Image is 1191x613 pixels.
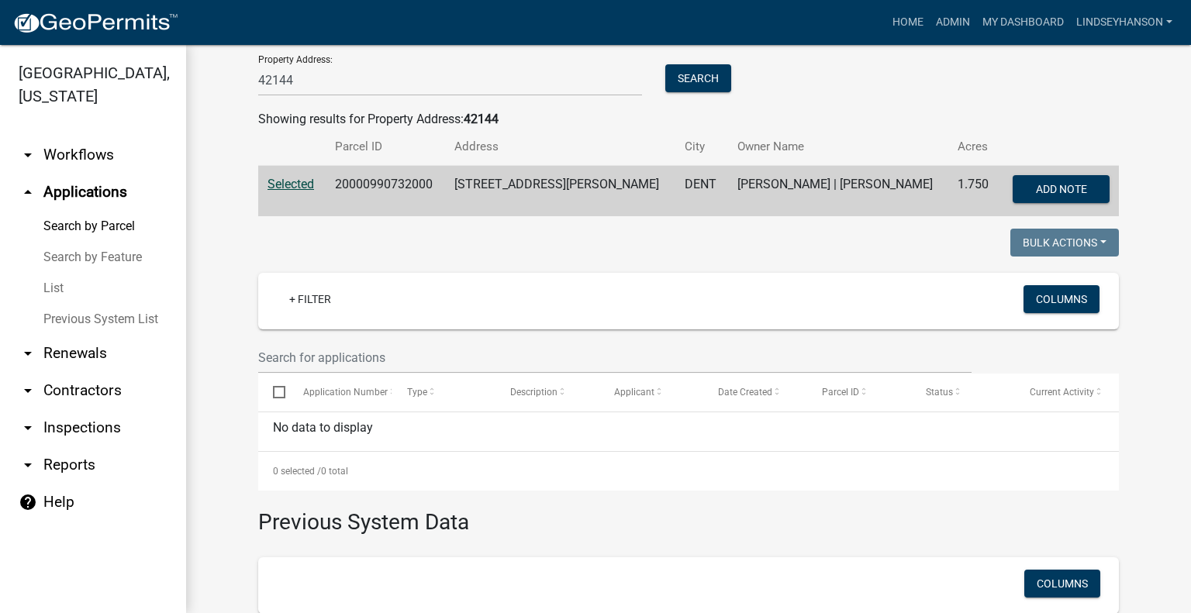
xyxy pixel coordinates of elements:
a: Lindseyhanson [1070,8,1179,37]
a: Admin [930,8,976,37]
span: Applicant [614,387,654,398]
input: Search for applications [258,342,972,374]
i: arrow_drop_down [19,381,37,400]
datatable-header-cell: Application Number [288,374,392,411]
datatable-header-cell: Current Activity [1015,374,1119,411]
i: arrow_drop_down [19,456,37,474]
button: Columns [1024,570,1100,598]
button: Add Note [1013,175,1110,203]
td: 20000990732000 [326,166,446,217]
span: Application Number [303,387,388,398]
span: Add Note [1035,183,1086,195]
i: arrow_drop_down [19,146,37,164]
span: Description [510,387,558,398]
th: Owner Name [728,129,949,165]
datatable-header-cell: Applicant [599,374,703,411]
th: Address [445,129,675,165]
i: arrow_drop_up [19,183,37,201]
strong: 42144 [464,112,499,126]
th: City [675,129,727,165]
datatable-header-cell: Select [258,374,288,411]
span: Date Created [718,387,772,398]
td: DENT [675,166,727,217]
datatable-header-cell: Parcel ID [807,374,911,411]
button: Bulk Actions [1010,229,1119,257]
td: [STREET_ADDRESS][PERSON_NAME] [445,166,675,217]
datatable-header-cell: Status [911,374,1015,411]
datatable-header-cell: Description [495,374,599,411]
button: Search [665,64,731,92]
span: Parcel ID [822,387,859,398]
i: help [19,493,37,511]
div: 0 total [258,452,1119,491]
span: Type [407,387,427,398]
button: Columns [1024,285,1100,313]
td: [PERSON_NAME] | [PERSON_NAME] [728,166,949,217]
th: Parcel ID [326,129,446,165]
a: + Filter [277,285,343,313]
i: arrow_drop_down [19,418,37,437]
div: Showing results for Property Address: [258,110,1119,129]
datatable-header-cell: Type [392,374,495,411]
th: Acres [948,129,999,165]
h3: Previous System Data [258,491,1119,539]
td: 1.750 [948,166,999,217]
div: No data to display [258,412,1119,451]
span: Current Activity [1030,387,1094,398]
a: Home [886,8,930,37]
span: 0 selected / [273,466,321,477]
a: My Dashboard [976,8,1070,37]
i: arrow_drop_down [19,344,37,363]
datatable-header-cell: Date Created [703,374,807,411]
span: Status [926,387,953,398]
a: Selected [268,177,314,191]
